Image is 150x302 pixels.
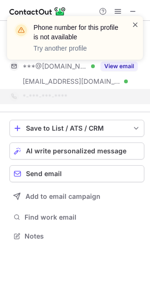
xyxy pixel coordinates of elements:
button: Find work email [9,211,144,224]
p: Try another profile [33,44,120,53]
span: Notes [25,232,141,240]
img: ContactOut v5.3.10 [9,6,66,17]
header: Phone number for this profile is not available [33,23,120,42]
img: warning [14,23,29,38]
button: Add to email campaign [9,188,144,205]
button: AI write personalized message [9,142,144,160]
button: Send email [9,165,144,182]
span: Find work email [25,213,141,222]
button: save-profile-one-click [9,120,144,137]
div: Save to List / ATS / CRM [26,124,128,132]
span: [EMAIL_ADDRESS][DOMAIN_NAME] [23,77,121,86]
span: AI write personalized message [26,147,126,155]
span: Send email [26,170,62,178]
span: Add to email campaign [25,193,100,200]
button: Notes [9,230,144,243]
